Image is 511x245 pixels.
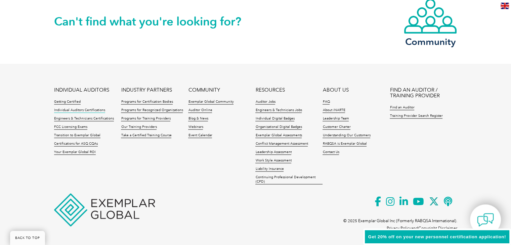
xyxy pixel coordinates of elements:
p: © 2025 Exemplar Global Inc (Formerly RABQSA International). [343,217,457,225]
a: Our Training Providers [121,125,157,130]
a: Conflict Management Assessment [255,142,308,146]
a: Understanding Our Customers [323,133,370,138]
a: Programs for Recognized Organizations [121,108,183,113]
a: Customer Charter [323,125,350,130]
img: Exemplar Global [54,193,155,226]
a: Getting Certified [54,100,81,104]
a: Certifications for ASQ CQAs [54,142,98,146]
a: Programs for Certification Bodies [121,100,173,104]
a: Programs for Training Providers [121,116,170,121]
a: Engineers & Technicians Jobs [255,108,302,113]
a: Exemplar Global Community [188,100,233,104]
span: Get 20% off on your new personnel certification application! [368,234,506,239]
img: en [501,3,509,9]
a: Auditor Jobs [255,100,275,104]
a: FAQ [323,100,330,104]
a: RABQSA is Exemplar Global [323,142,367,146]
a: Your Exemplar Global ROI [54,150,96,155]
a: Liability Insurance [255,167,284,171]
a: Contact Us [323,150,339,155]
a: About iNARTE [323,108,345,113]
a: ABOUT US [323,87,348,93]
a: FCC Licensing Exams [54,125,87,130]
h3: Community [403,38,457,46]
a: Privacy Policy [387,226,411,231]
a: Exemplar Global Assessments [255,133,302,138]
img: contact-chat.png [477,211,494,228]
a: FIND AN AUDITOR / TRAINING PROVIDER [390,87,457,99]
a: Take a Certified Training Course [121,133,171,138]
a: Engineers & Technicians Certifications [54,116,114,121]
a: Copyright Disclaimer [418,226,457,231]
a: Webinars [188,125,203,130]
a: Auditor Online [188,108,212,113]
a: Find an Auditor [390,105,414,110]
a: Continuing Professional Development (CPD) [255,175,323,184]
a: Individual Digital Badges [255,116,294,121]
p: and [387,225,457,232]
a: Work Style Assessment [255,158,291,163]
a: Event Calendar [188,133,212,138]
a: Blog & News [188,116,208,121]
a: Training Provider Search Register [390,114,442,118]
a: Organizational Digital Badges [255,125,302,130]
a: Leadership Assessment [255,150,291,155]
h2: Can't find what you're looking for? [54,16,256,27]
a: BACK TO TOP [10,231,45,245]
a: COMMUNITY [188,87,220,93]
a: INDIVIDUAL AUDITORS [54,87,109,93]
a: Individual Auditors Certifications [54,108,105,113]
a: RESOURCES [255,87,285,93]
a: Transition to Exemplar Global [54,133,100,138]
a: Leadership Team [323,116,349,121]
a: INDUSTRY PARTNERS [121,87,172,93]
